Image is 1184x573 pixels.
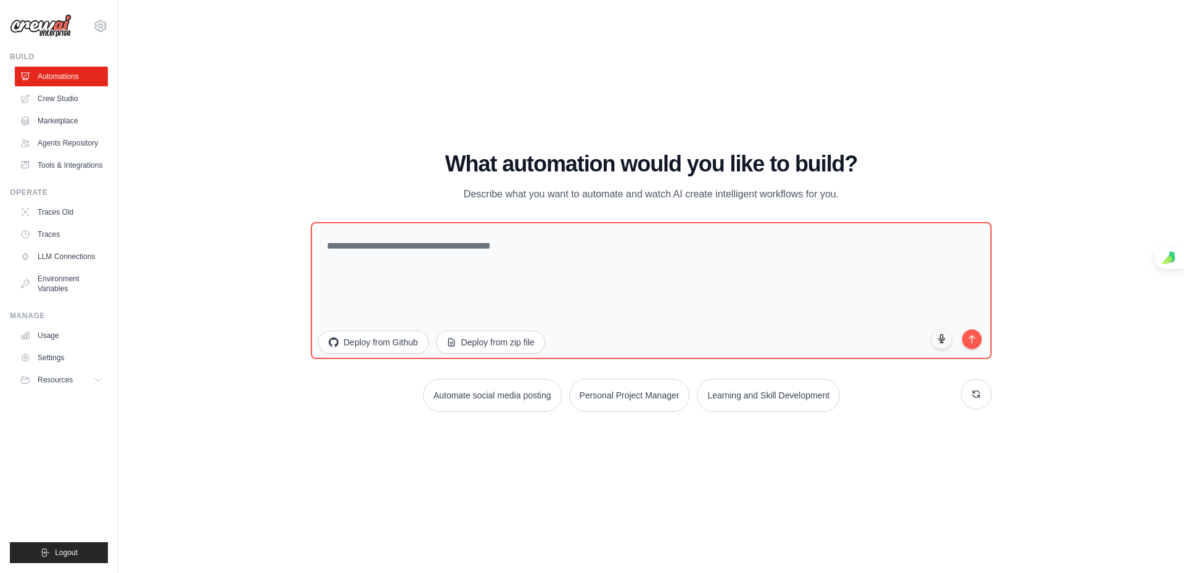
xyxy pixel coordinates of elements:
a: Tools & Integrations [15,155,108,175]
p: Describe what you want to automate and watch AI create intelligent workflows for you. [444,186,858,202]
a: Agents Repository [15,133,108,153]
button: Deploy from zip file [436,331,545,354]
div: Manage [10,311,108,321]
button: Automate social media posting [423,379,562,412]
a: Traces [15,225,108,244]
a: LLM Connections [15,247,108,266]
button: Learning and Skill Development [697,379,840,412]
a: Environment Variables [15,269,108,299]
button: Deploy from Github [318,331,429,354]
div: Build [10,52,108,62]
button: Resources [15,370,108,390]
button: Logout [10,542,108,563]
img: Logo [10,14,72,38]
a: Usage [15,326,108,345]
h1: What automation would you like to build? [311,152,992,176]
a: Traces Old [15,202,108,222]
button: Personal Project Manager [569,379,690,412]
a: Automations [15,67,108,86]
a: Marketplace [15,111,108,131]
iframe: Chat Widget [1122,514,1184,573]
a: Settings [15,348,108,368]
span: Logout [55,548,78,558]
span: Resources [38,375,73,385]
a: Crew Studio [15,89,108,109]
div: Operate [10,188,108,197]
